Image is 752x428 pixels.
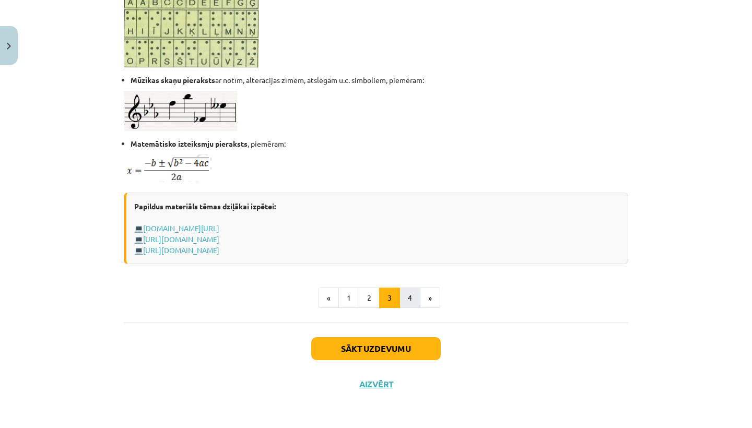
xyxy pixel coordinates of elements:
[131,138,628,149] li: , piemēram:
[124,193,628,264] div: 💻 💻 💻
[143,234,219,244] a: [URL][DOMAIN_NAME]
[134,201,276,211] strong: Papildus materiāls tēmas dziļākai izpētei:
[319,288,339,308] button: «
[311,337,441,360] button: Sākt uzdevumu
[379,288,400,308] button: 3
[338,288,359,308] button: 1
[359,288,380,308] button: 2
[143,245,219,255] a: [URL][DOMAIN_NAME]
[420,288,440,308] button: »
[131,75,628,86] li: ar notīm, alterācijas zīmēm, atslēgām u.c. simboliem, piemēram:
[356,379,396,389] button: Aizvērt
[131,139,248,148] strong: Matemātisko izteiksmju pieraksts
[131,75,215,85] strong: Mūzikas skaņu pieraksts
[124,288,628,308] nav: Page navigation example
[7,43,11,50] img: icon-close-lesson-0947bae3869378f0d4975bcd49f059093ad1ed9edebbc8119c70593378902aed.svg
[143,223,219,233] a: [DOMAIN_NAME][URL]
[399,288,420,308] button: 4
